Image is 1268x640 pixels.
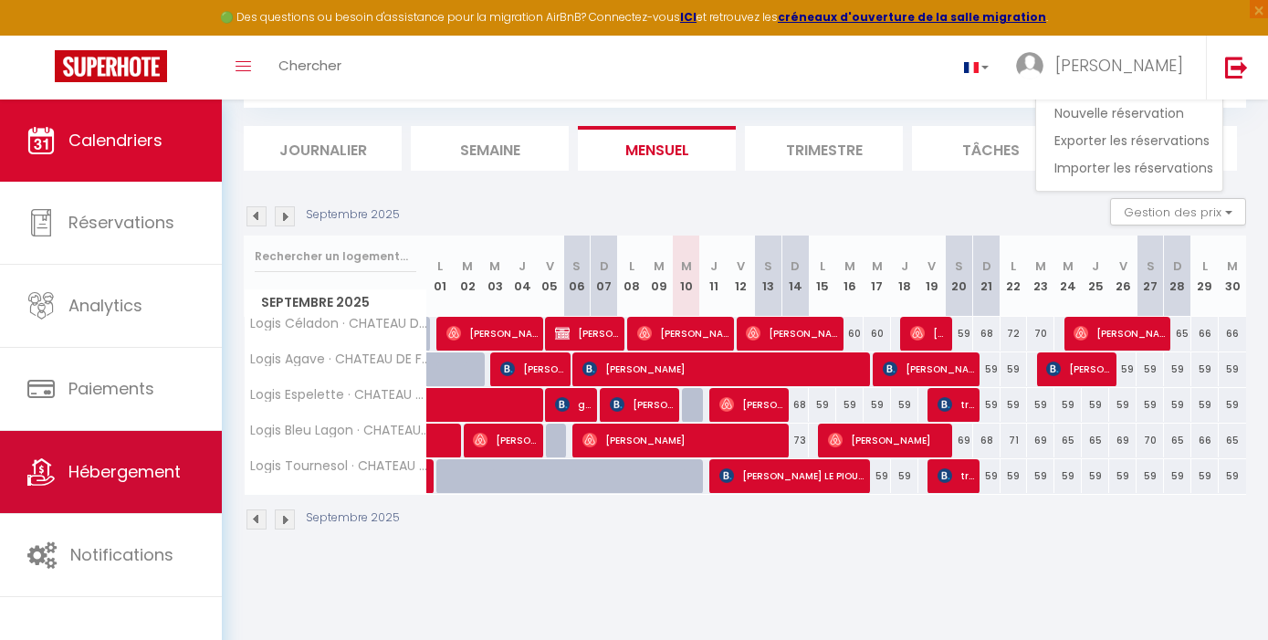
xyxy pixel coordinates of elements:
[446,316,538,351] span: [PERSON_NAME]
[411,126,569,171] li: Semaine
[781,236,809,317] th: 14
[1027,388,1054,422] div: 59
[1001,352,1028,386] div: 59
[1054,100,1213,127] a: Nouvelle réservation
[719,458,865,493] span: [PERSON_NAME] LE PIOUFLE
[462,257,473,275] abbr: M
[891,236,918,317] th: 18
[973,424,1001,457] div: 68
[1110,198,1246,226] button: Gestion des prix
[1001,424,1028,457] div: 71
[1219,317,1246,351] div: 66
[1164,236,1191,317] th: 28
[973,459,1001,493] div: 59
[872,257,883,275] abbr: M
[247,459,430,473] span: Logis Tournesol · CHATEAU DE FEUSSE
[247,388,430,402] span: Logis Espelette · CHATEAU DE FEUSSE
[1109,236,1137,317] th: 26
[68,460,181,483] span: Hébergement
[1164,317,1191,351] div: 65
[700,236,728,317] th: 11
[864,236,891,317] th: 17
[1082,424,1109,457] div: 65
[1054,424,1082,457] div: 65
[572,257,581,275] abbr: S
[1137,236,1164,317] th: 27
[1202,257,1208,275] abbr: L
[437,257,443,275] abbr: L
[1046,351,1110,386] span: [PERSON_NAME]
[247,317,430,330] span: Logis Céladon · CHATEAU DE FEUSSE
[68,294,142,317] span: Analytics
[1001,317,1028,351] div: 72
[1191,317,1219,351] div: 66
[1054,154,1213,182] a: Importer les réservations
[247,424,430,437] span: Logis Bleu Lagon · CHATEAU DE FEUSSE
[1082,459,1109,493] div: 59
[582,423,783,457] span: [PERSON_NAME]
[245,289,426,316] span: Septembre 2025
[618,236,645,317] th: 08
[982,257,991,275] abbr: D
[278,56,341,75] span: Chercher
[454,236,481,317] th: 02
[427,236,455,317] th: 01
[578,126,736,171] li: Mensuel
[1027,236,1054,317] th: 23
[244,126,402,171] li: Journalier
[820,257,825,275] abbr: L
[1137,459,1164,493] div: 59
[519,257,526,275] abbr: J
[55,50,167,82] img: Super Booking
[1109,388,1137,422] div: 59
[809,236,836,317] th: 15
[1082,236,1109,317] th: 25
[1164,459,1191,493] div: 59
[306,206,400,224] p: Septembre 2025
[1191,459,1219,493] div: 59
[764,257,772,275] abbr: S
[864,388,891,422] div: 59
[1054,459,1082,493] div: 59
[737,257,745,275] abbr: V
[864,459,891,493] div: 59
[1055,54,1183,77] span: [PERSON_NAME]
[1147,257,1155,275] abbr: S
[247,352,430,366] span: Logis Agave · CHATEAU DE FEUSSE
[637,316,728,351] span: [PERSON_NAME]
[727,236,754,317] th: 12
[255,240,416,273] input: Rechercher un logement...
[901,257,908,275] abbr: J
[1011,257,1016,275] abbr: L
[1109,459,1137,493] div: 59
[864,317,891,351] div: 60
[1001,388,1028,422] div: 59
[710,257,718,275] abbr: J
[938,458,974,493] span: treal fabien
[1027,424,1054,457] div: 69
[1227,257,1238,275] abbr: M
[1173,257,1182,275] abbr: D
[508,236,536,317] th: 04
[1001,236,1028,317] th: 22
[473,423,537,457] span: [PERSON_NAME]
[1054,236,1082,317] th: 24
[1191,424,1219,457] div: 66
[973,236,1001,317] th: 21
[912,126,1070,171] li: Tâches
[563,236,591,317] th: 06
[781,424,809,457] div: 73
[1191,236,1219,317] th: 29
[673,236,700,317] th: 10
[1164,388,1191,422] div: 59
[1219,424,1246,457] div: 65
[1027,459,1054,493] div: 59
[265,36,355,100] a: Chercher
[1054,388,1082,422] div: 59
[600,257,609,275] abbr: D
[1164,424,1191,457] div: 65
[745,126,903,171] li: Trimestre
[955,257,963,275] abbr: S
[489,257,500,275] abbr: M
[1164,352,1191,386] div: 59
